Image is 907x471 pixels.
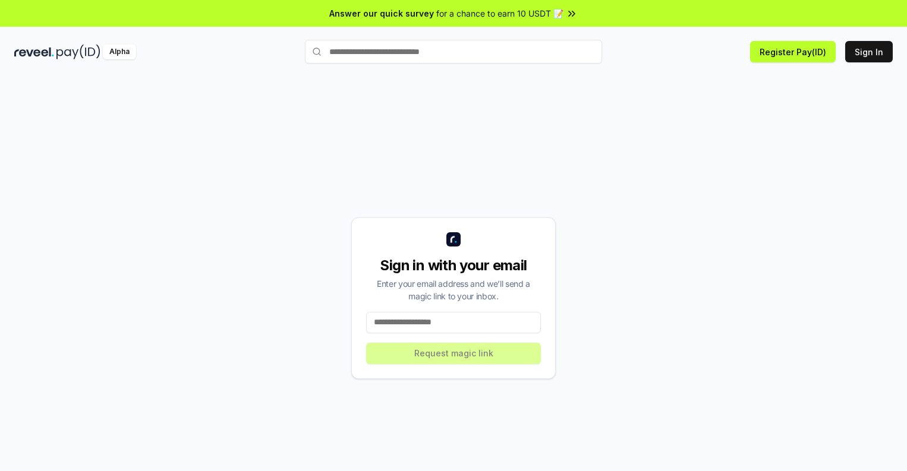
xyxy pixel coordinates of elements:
span: Answer our quick survey [329,7,434,20]
div: Enter your email address and we’ll send a magic link to your inbox. [366,277,541,302]
img: pay_id [56,45,100,59]
button: Register Pay(ID) [750,41,836,62]
button: Sign In [845,41,893,62]
div: Sign in with your email [366,256,541,275]
span: for a chance to earn 10 USDT 📝 [436,7,563,20]
img: reveel_dark [14,45,54,59]
img: logo_small [446,232,461,246]
div: Alpha [103,45,136,59]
